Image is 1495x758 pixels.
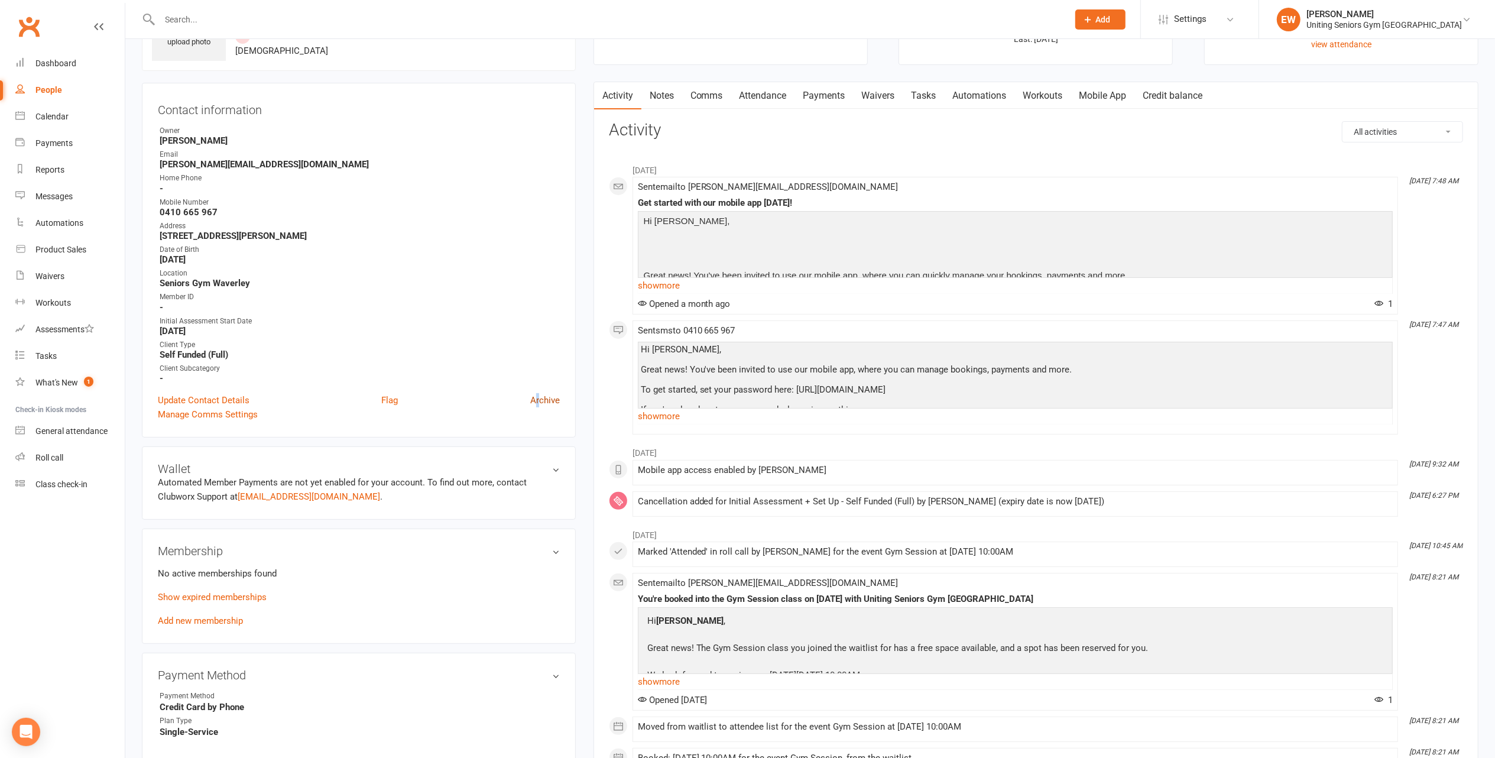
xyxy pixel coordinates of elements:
span: [DEMOGRAPHIC_DATA] [235,46,328,56]
i: [DATE] 8:21 AM [1409,717,1458,725]
div: Date of Birth [160,244,560,255]
strong: Single-Service [160,727,560,737]
a: Payments [15,130,125,157]
li: [DATE] [609,440,1463,459]
span: Opened [DATE] [638,695,708,705]
strong: [PERSON_NAME] [656,616,724,626]
p: No active memberships found [158,566,560,581]
strong: [PERSON_NAME][EMAIL_ADDRESS][DOMAIN_NAME] [160,159,560,170]
span: Opened a month ago [638,299,731,309]
a: People [15,77,125,103]
a: Comms [682,82,731,109]
h3: Payment Method [158,669,560,682]
span: Sent email to [PERSON_NAME][EMAIL_ADDRESS][DOMAIN_NAME] [638,182,899,192]
div: General attendance [35,426,108,436]
a: Reports [15,157,125,183]
i: [DATE] 8:21 AM [1409,573,1458,581]
span: 1 [1374,299,1393,309]
div: Hi [PERSON_NAME], Great news! You've been invited to use our mobile app, where you can manage boo... [641,345,1390,455]
i: [DATE] 10:45 AM [1409,542,1462,550]
div: Assessments [35,325,94,334]
a: view attendance [1311,40,1371,49]
div: Messages [35,192,73,201]
div: Tasks [35,351,57,361]
p: We look forward to seeing you [DATE][DATE] 10:00AM. [644,668,1152,685]
strong: - [160,183,560,194]
a: show more [638,408,1393,425]
i: [DATE] 9:32 AM [1409,460,1458,468]
strong: Self Funded (Full) [160,349,560,360]
a: Workouts [15,290,125,316]
a: Notes [641,82,682,109]
a: Flag [381,393,398,407]
div: Automations [35,218,83,228]
div: Owner [160,125,560,137]
a: Mobile App [1071,82,1135,109]
span: Cancelled member [252,31,335,41]
span: Add [1096,15,1111,24]
a: Clubworx [14,12,44,41]
a: [EMAIL_ADDRESS][DOMAIN_NAME] [238,491,380,502]
div: Client Type [160,339,560,351]
div: Uniting Seniors Gym [GEOGRAPHIC_DATA] [1306,20,1462,30]
a: Messages [15,183,125,210]
h3: Membership [158,545,560,558]
span: 1 [1374,695,1393,705]
div: Mobile Number [160,197,560,208]
strong: [DATE] [160,254,560,265]
a: Update Contact Details [158,393,249,407]
a: Roll call [15,445,125,471]
div: Member ID [160,291,560,303]
div: Dashboard [35,59,76,68]
li: [DATE] [609,158,1463,177]
div: Get started with our mobile app [DATE]! [638,198,1393,208]
no-payment-system: Automated Member Payments are not yet enabled for your account. To find out more, contact Clubwor... [158,477,527,502]
a: Assessments [15,316,125,343]
a: Tasks [15,343,125,370]
div: Reports [35,165,64,174]
div: People [35,85,62,95]
div: What's New [35,378,78,387]
p: Hi , [644,614,1152,631]
span: Settings [1174,6,1207,33]
i: [DATE] 7:48 AM [1409,177,1458,185]
strong: [DATE] [160,326,560,336]
div: You're booked into the Gym Session class on [DATE] with Uniting Seniors Gym [GEOGRAPHIC_DATA] [638,594,1393,604]
p: Great news! You've been invited to use our mobile app, where you can quickly manage your bookings... [641,268,1390,286]
div: Class check-in [35,480,87,489]
strong: - [160,302,560,313]
div: Plan Type [160,715,257,727]
strong: 0410 665 967 [160,207,560,218]
div: Moved from waitlist to attendee list for the event Gym Session at [DATE] 10:00AM [638,722,1393,732]
h3: Contact information [158,99,560,116]
i: [DATE] 7:47 AM [1409,320,1458,329]
div: Calendar [35,112,69,121]
span: Sent email to [PERSON_NAME][EMAIL_ADDRESS][DOMAIN_NAME] [638,578,899,588]
a: Product Sales [15,237,125,263]
a: Archive [530,393,560,407]
div: [PERSON_NAME] [1306,9,1462,20]
a: Dashboard [15,50,125,77]
div: Product Sales [35,245,86,254]
div: Workouts [35,298,71,307]
p: Great news! The Gym Session class you joined the waitlist for has a free space available, and a s... [644,641,1152,658]
div: Client Subcategory [160,363,560,374]
a: Payments [795,82,854,109]
i: [DATE] 6:27 PM [1409,491,1458,500]
a: Workouts [1015,82,1071,109]
div: Payment Method [160,691,257,702]
div: Roll call [35,453,63,462]
a: Automations [15,210,125,237]
a: show more [638,277,1393,294]
a: Tasks [903,82,945,109]
h3: Activity [609,121,1463,140]
strong: [PERSON_NAME] [160,135,560,146]
a: What's New1 [15,370,125,396]
strong: Credit Card by Phone [160,702,560,712]
a: Automations [945,82,1015,109]
div: Open Intercom Messenger [12,718,40,746]
a: Add new membership [158,616,243,626]
button: Add [1075,9,1126,30]
a: Show expired memberships [158,592,267,602]
div: Payments [35,138,73,148]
